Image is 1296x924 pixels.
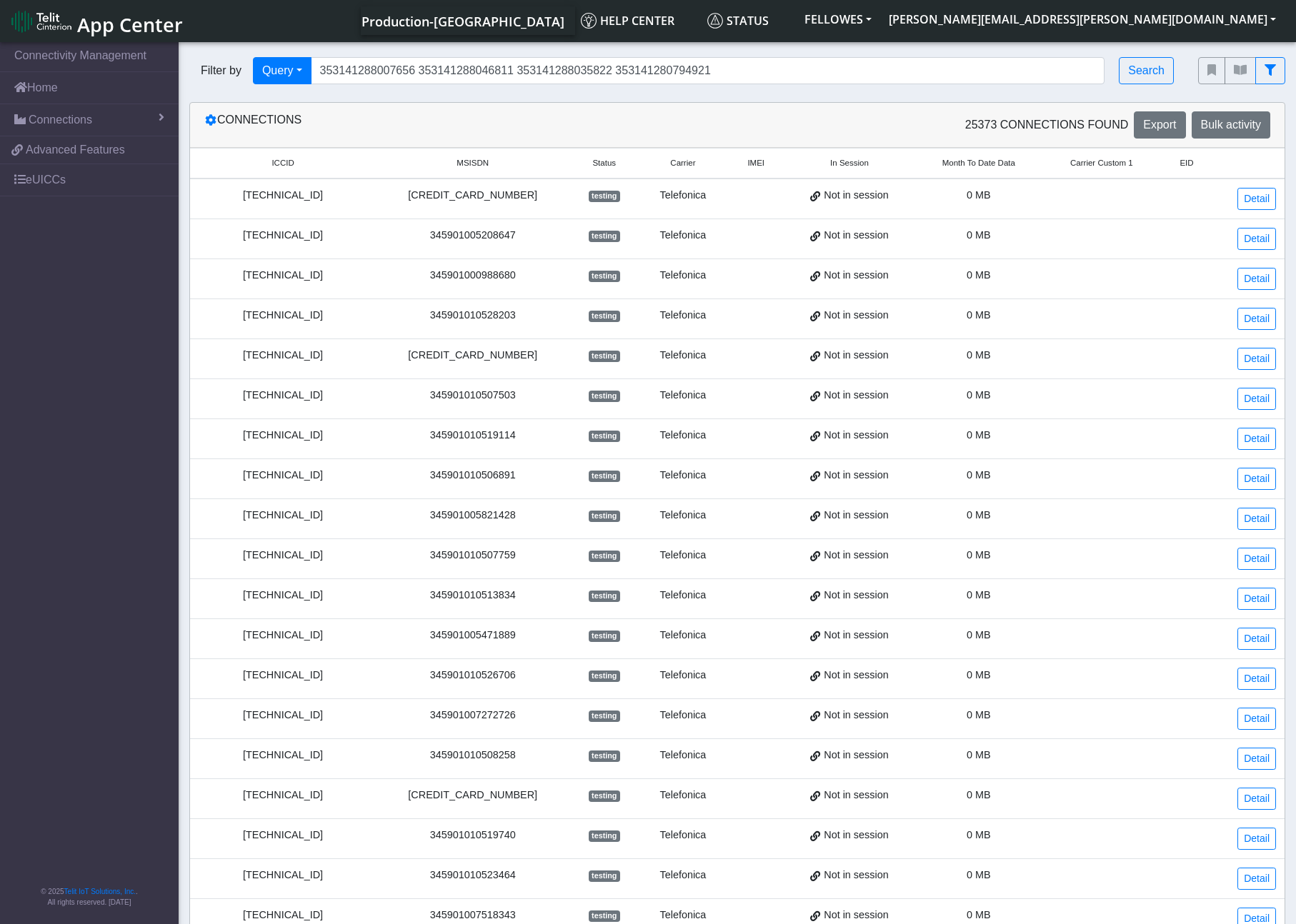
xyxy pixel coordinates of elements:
span: testing [589,511,620,522]
div: Telefonica [647,748,718,763]
button: Search [1119,57,1174,84]
div: 345901010519740 [384,828,561,843]
span: Not in session [824,668,888,683]
a: Detail [1237,428,1276,450]
span: Not in session [824,628,888,643]
div: Telefonica [647,628,718,643]
span: Not in session [824,188,888,204]
span: 0 MB [967,309,991,321]
span: testing [589,551,620,562]
span: testing [589,671,620,682]
span: testing [589,710,620,722]
div: 345901010513834 [384,588,561,603]
div: 345901010507759 [384,548,561,563]
span: 0 MB [967,829,991,840]
a: Detail [1237,308,1276,330]
span: Status [592,157,616,169]
span: Not in session [824,708,888,723]
a: Detail [1237,468,1276,490]
span: 0 MB [967,669,991,681]
div: 345901010507503 [384,388,561,403]
div: Telefonica [647,868,718,883]
div: Telefonica [647,828,718,843]
div: [TECHNICAL_ID] [199,188,367,204]
span: 0 MB [967,509,991,521]
span: 0 MB [967,909,991,920]
span: Not in session [824,828,888,843]
span: Not in session [824,388,888,403]
a: Detail [1237,388,1276,410]
span: 0 MB [967,229,991,241]
span: Not in session [824,268,888,283]
span: testing [589,231,620,242]
span: IMEI [747,157,764,169]
span: 0 MB [967,469,991,481]
img: logo-telit-cinterion-gw-new.png [11,10,71,33]
span: 0 MB [967,269,991,281]
div: 345901007518343 [384,908,561,923]
span: Not in session [824,788,888,803]
div: Telefonica [647,468,718,483]
div: [TECHNICAL_ID] [199,708,367,723]
div: [TECHNICAL_ID] [199,588,367,603]
a: Detail [1237,668,1276,690]
span: testing [589,191,620,202]
div: [TECHNICAL_ID] [199,548,367,563]
span: Export [1143,119,1176,131]
span: 0 MB [967,389,991,401]
a: Detail [1237,548,1276,570]
span: Advanced Features [26,141,125,159]
span: testing [589,351,620,362]
span: Not in session [824,348,888,363]
div: [TECHNICAL_ID] [199,268,367,283]
span: 0 MB [967,869,991,880]
span: 25373 Connections found [965,116,1129,134]
div: 345901010523464 [384,868,561,883]
div: [TECHNICAL_ID] [199,428,367,443]
span: testing [589,591,620,602]
input: Search... [311,57,1105,84]
div: Telefonica [647,908,718,923]
span: 0 MB [967,429,991,441]
span: testing [589,631,620,642]
span: Carrier [670,157,695,169]
div: Telefonica [647,668,718,683]
button: FELLOWES [796,6,880,32]
span: Status [707,13,769,29]
span: Not in session [824,508,888,523]
div: [TECHNICAL_ID] [199,348,367,363]
button: [PERSON_NAME][EMAIL_ADDRESS][PERSON_NAME][DOMAIN_NAME] [880,6,1285,32]
div: Telefonica [647,588,718,603]
span: Filter by [189,62,253,79]
span: 0 MB [967,709,991,720]
span: testing [589,910,620,922]
div: 345901000988680 [384,268,561,283]
span: testing [589,790,620,802]
a: Detail [1237,588,1276,610]
span: Production-[GEOGRAPHIC_DATA] [362,13,564,30]
a: Detail [1237,708,1276,730]
div: Connections [194,111,737,139]
span: 0 MB [967,629,991,641]
span: Not in session [824,228,888,243]
span: Bulk activity [1201,119,1261,131]
div: Telefonica [647,348,718,363]
div: [CREDIT_CARD_NUMBER] [384,788,561,803]
div: Telefonica [647,188,718,204]
a: Detail [1237,868,1276,890]
div: Telefonica [647,788,718,803]
a: Detail [1237,268,1276,290]
button: Bulk activity [1192,111,1270,139]
div: [TECHNICAL_ID] [199,788,367,803]
span: testing [589,830,620,842]
div: 345901010506891 [384,468,561,483]
div: [TECHNICAL_ID] [199,828,367,843]
a: Detail [1237,348,1276,370]
div: [TECHNICAL_ID] [199,228,367,243]
div: [TECHNICAL_ID] [199,748,367,763]
div: Telefonica [647,268,718,283]
span: Not in session [824,748,888,763]
a: Detail [1237,628,1276,650]
span: 0 MB [967,589,991,601]
div: Telefonica [647,308,718,323]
